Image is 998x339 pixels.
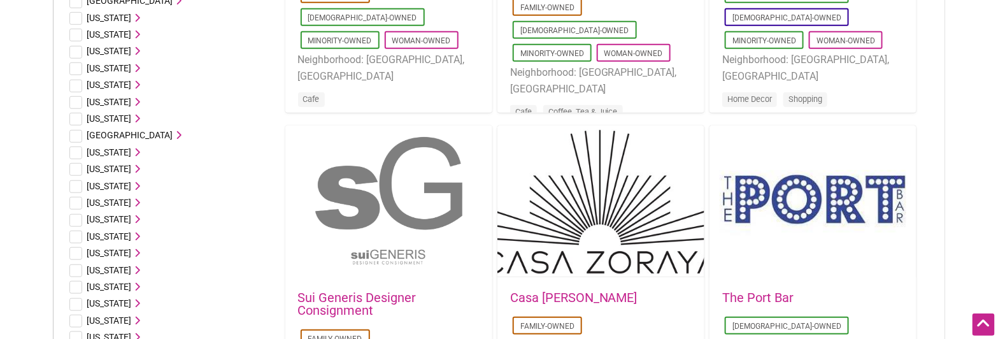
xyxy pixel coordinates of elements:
span: [GEOGRAPHIC_DATA] [87,130,173,140]
a: Cafe [303,94,320,104]
span: [US_STATE] [87,13,132,23]
li: Neighborhood: [GEOGRAPHIC_DATA], [GEOGRAPHIC_DATA] [510,64,692,97]
a: Minority-Owned [308,36,372,45]
li: Neighborhood: [GEOGRAPHIC_DATA], [GEOGRAPHIC_DATA] [298,52,480,84]
a: Woman-Owned [604,49,663,58]
a: Home Decor [727,94,772,104]
a: Cafe [515,107,532,117]
a: [DEMOGRAPHIC_DATA]-Owned [520,26,629,35]
a: The Port Bar [722,290,794,305]
span: [US_STATE] [87,248,132,258]
a: Minority-Owned [732,36,796,45]
span: [US_STATE] [87,29,132,40]
li: Neighborhood: [GEOGRAPHIC_DATA], [GEOGRAPHIC_DATA] [722,52,904,84]
span: [US_STATE] [87,164,132,174]
a: Family-Owned [520,322,574,331]
span: [US_STATE] [87,231,132,242]
span: [US_STATE] [87,265,132,275]
a: [DEMOGRAPHIC_DATA]-Owned [308,13,417,22]
a: Shopping [788,94,822,104]
span: [US_STATE] [87,298,132,308]
div: Scroll Back to Top [973,314,995,336]
a: Sui Generis Designer Consignment [298,290,417,318]
a: Woman-Owned [392,36,451,45]
a: [DEMOGRAPHIC_DATA]-Owned [732,13,841,22]
span: [US_STATE] [87,147,132,157]
a: Casa [PERSON_NAME] [510,290,638,305]
a: [DEMOGRAPHIC_DATA]-Owned [732,322,841,331]
a: Minority-Owned [520,49,584,58]
span: [US_STATE] [87,315,132,326]
span: [US_STATE] [87,80,132,90]
span: [US_STATE] [87,181,132,191]
a: Woman-Owned [816,36,875,45]
a: Family-Owned [520,3,574,12]
span: [US_STATE] [87,97,132,107]
span: [US_STATE] [87,198,132,208]
span: [US_STATE] [87,46,132,56]
span: [US_STATE] [87,63,132,73]
span: [US_STATE] [87,113,132,124]
span: [US_STATE] [87,214,132,224]
a: Coffee, Tea & Juice [548,107,618,117]
span: [US_STATE] [87,282,132,292]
